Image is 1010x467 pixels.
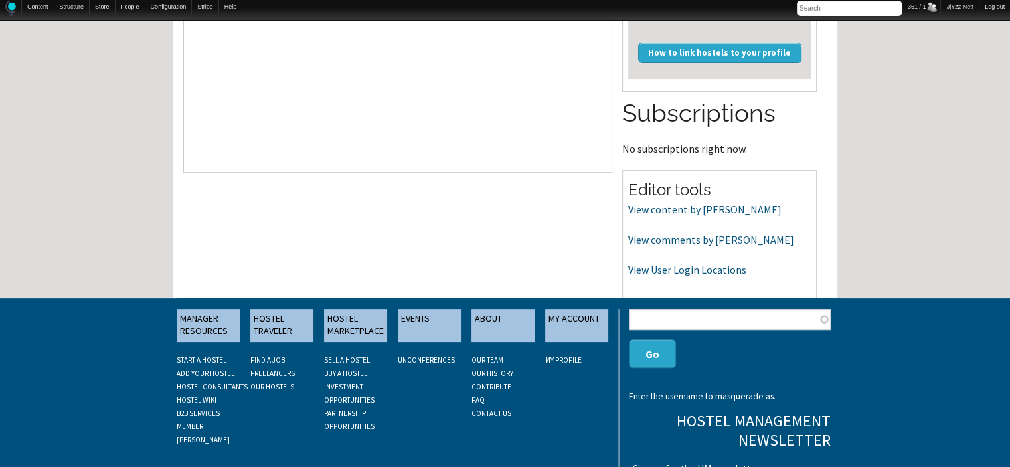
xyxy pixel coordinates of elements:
a: MANAGER RESOURCES [177,309,240,342]
section: No subscriptions right now. [622,96,817,153]
input: Search [797,1,902,16]
a: ADD YOUR HOSTEL [177,369,234,378]
a: BUY A HOSTEL [324,369,367,378]
a: FREELANCERS [250,369,295,378]
a: OUR HISTORY [471,369,513,378]
div: Enter the username to masquerade as. [629,392,830,401]
a: B2B SERVICES [177,409,220,418]
a: FAQ [471,395,485,405]
a: MY ACCOUNT [545,309,608,342]
a: ABOUT [471,309,535,342]
a: How to link hostels to your profile [638,43,801,62]
a: View comments by [PERSON_NAME] [628,233,794,246]
img: Home [5,1,16,16]
a: PARTNERSHIP OPPORTUNITIES [324,409,375,431]
a: OUR TEAM [471,355,503,365]
a: HOSTEL MARKETPLACE [324,309,387,342]
a: FIND A JOB [250,355,285,365]
a: View User Login Locations [628,263,746,276]
h2: Editor tools [628,179,811,201]
a: INVESTMENT OPPORTUNITIES [324,382,375,405]
a: MEMBER [PERSON_NAME] [177,422,230,444]
a: My Profile [545,355,582,365]
a: OUR HOSTELS [250,382,294,391]
a: CONTRIBUTE [471,382,511,391]
button: Go [629,339,676,368]
a: HOSTEL TRAVELER [250,309,313,342]
a: HOSTEL CONSULTANTS [177,382,248,391]
a: SELL A HOSTEL [324,355,370,365]
h2: Subscriptions [622,96,817,131]
a: EVENTS [398,309,461,342]
a: UNCONFERENCES [398,355,455,365]
h3: Hostel Management Newsletter [629,412,830,450]
a: View content by [PERSON_NAME] [628,203,782,216]
a: START A HOSTEL [177,355,226,365]
a: CONTACT US [471,409,511,418]
a: HOSTEL WIKI [177,395,216,405]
